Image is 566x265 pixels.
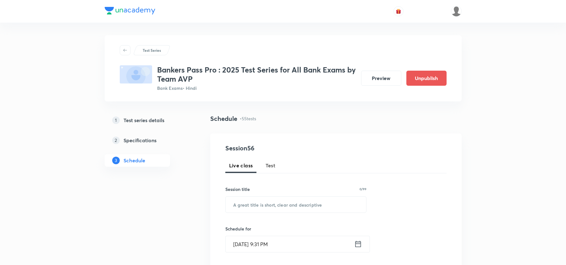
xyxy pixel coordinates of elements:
[112,157,120,164] p: 3
[143,47,161,53] p: Test Series
[124,157,145,164] h5: Schedule
[393,6,404,16] button: avatar
[105,114,190,127] a: 1Test series details
[360,187,366,191] p: 0/99
[225,143,340,153] h4: Session 56
[266,162,276,169] span: Test
[226,197,366,213] input: A great title is short, clear and descriptive
[210,114,237,123] h4: Schedule
[124,116,164,124] h5: Test series details
[105,7,155,16] a: Company Logo
[112,137,120,144] p: 2
[225,225,367,232] h6: Schedule for
[361,71,401,86] button: Preview
[124,137,157,144] h5: Specifications
[105,134,190,147] a: 2Specifications
[112,116,120,124] p: 1
[406,71,447,86] button: Unpublish
[157,65,356,84] h3: Bankers Pass Pro : 2025 Test Series for All Bank Exams by Team AVP
[229,162,253,169] span: Live class
[396,8,401,14] img: avatar
[105,7,155,14] img: Company Logo
[225,186,250,192] h6: Session title
[240,115,256,122] p: • 55 tests
[120,65,152,84] img: fallback-thumbnail.png
[451,6,462,17] img: Kriti
[157,85,356,91] p: Bank Exams • Hindi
